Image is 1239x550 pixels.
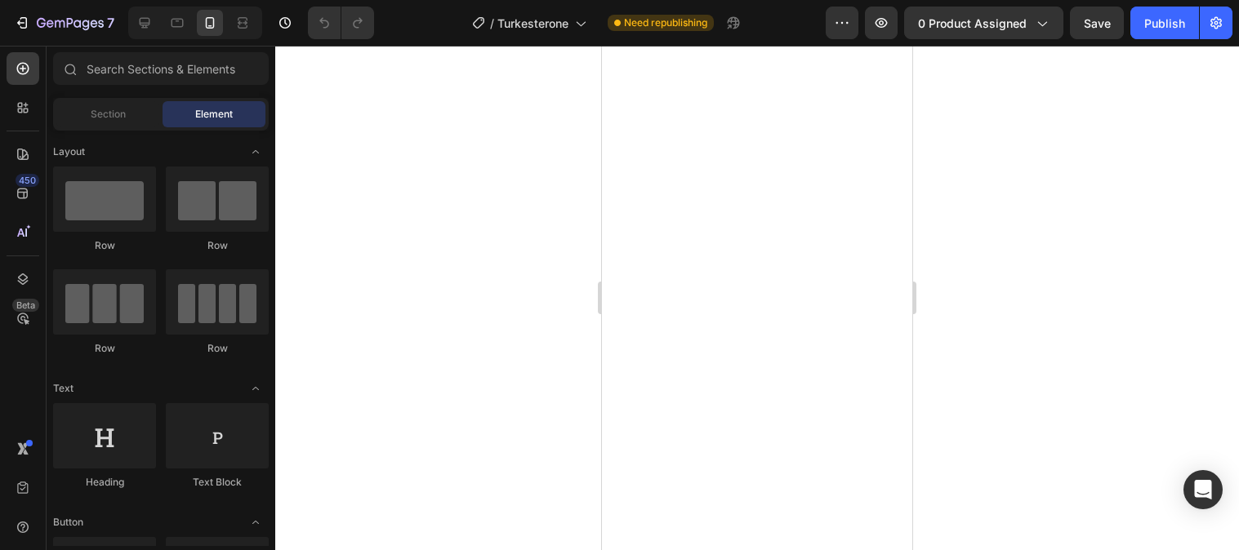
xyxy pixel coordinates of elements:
[1084,16,1111,30] span: Save
[243,139,269,165] span: Toggle open
[166,238,269,253] div: Row
[602,46,912,550] iframe: Design area
[107,13,114,33] p: 7
[53,515,83,530] span: Button
[624,16,707,30] span: Need republishing
[195,107,233,122] span: Element
[91,107,126,122] span: Section
[490,15,494,32] span: /
[53,475,156,490] div: Heading
[53,144,85,159] span: Layout
[1183,470,1223,509] div: Open Intercom Messenger
[53,52,269,85] input: Search Sections & Elements
[243,509,269,535] span: Toggle open
[7,7,122,39] button: 7
[166,475,269,490] div: Text Block
[53,341,156,356] div: Row
[53,381,74,396] span: Text
[166,341,269,356] div: Row
[497,15,568,32] span: Turkesterone
[308,7,374,39] div: Undo/Redo
[1130,7,1199,39] button: Publish
[1144,15,1185,32] div: Publish
[904,7,1063,39] button: 0 product assigned
[918,15,1027,32] span: 0 product assigned
[53,238,156,253] div: Row
[16,174,39,187] div: 450
[12,299,39,312] div: Beta
[243,375,269,401] span: Toggle open
[1070,7,1124,39] button: Save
